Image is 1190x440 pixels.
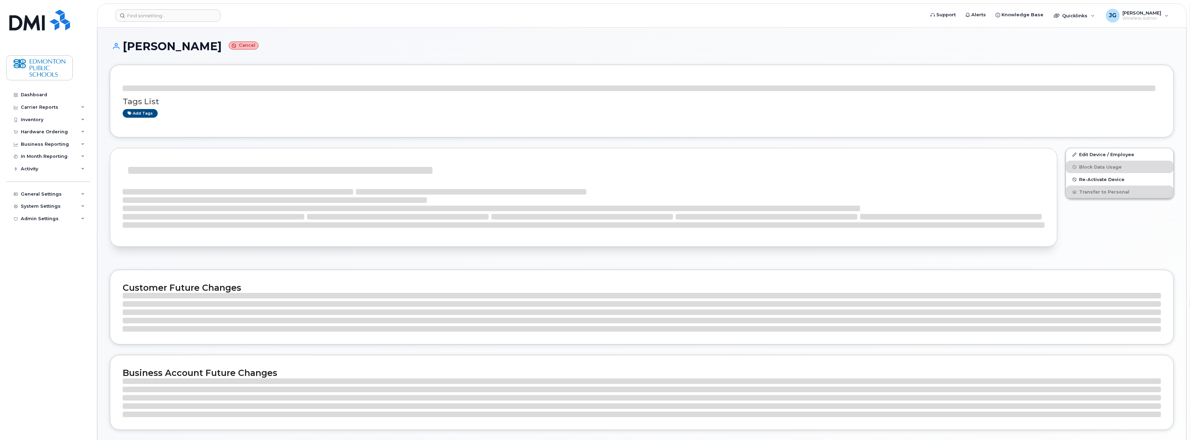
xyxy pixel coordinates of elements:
small: Cancel [229,42,259,50]
h2: Business Account Future Changes [123,368,1161,378]
button: Re-Activate Device [1066,173,1173,186]
h3: Tags List [123,97,1161,106]
span: Re-Activate Device [1079,177,1125,182]
button: Transfer to Personal [1066,186,1173,198]
a: Edit Device / Employee [1066,148,1173,161]
h2: Customer Future Changes [123,282,1161,293]
h1: [PERSON_NAME] [110,40,1174,52]
button: Block Data Usage [1066,161,1173,173]
a: Add tags [123,109,158,118]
